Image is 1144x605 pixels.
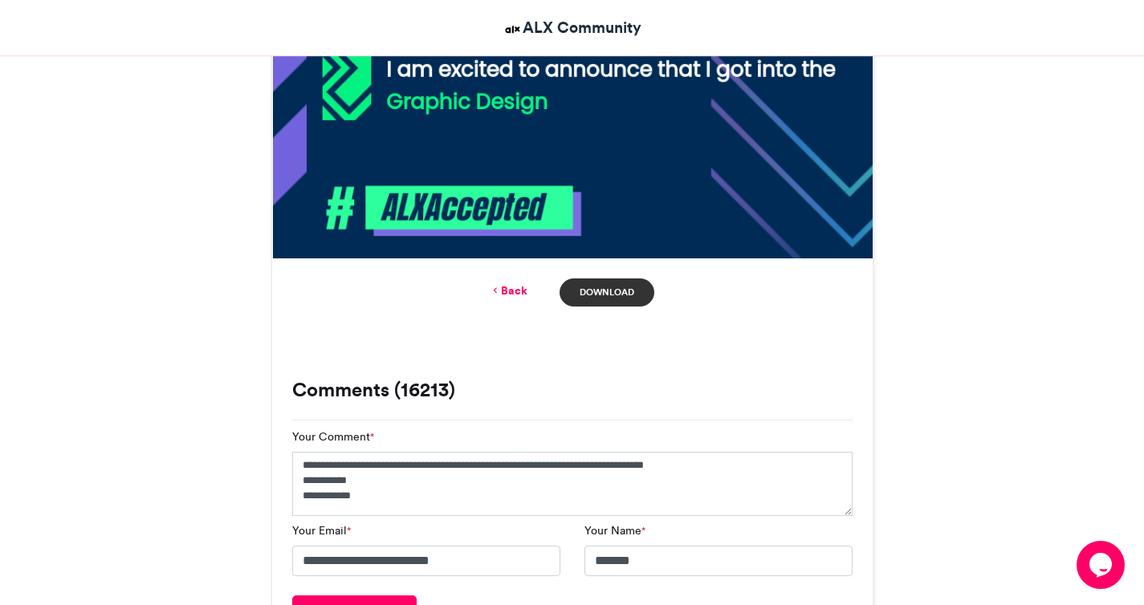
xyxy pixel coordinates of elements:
img: ALX Community [503,19,523,39]
iframe: chat widget [1077,541,1128,589]
a: Back [490,282,527,299]
label: Your Email [292,522,351,539]
a: ALX Community [503,16,641,39]
h3: Comments (16213) [292,380,853,400]
label: Your Comment [292,428,374,445]
label: Your Name [584,522,645,539]
a: Download [560,278,653,307]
